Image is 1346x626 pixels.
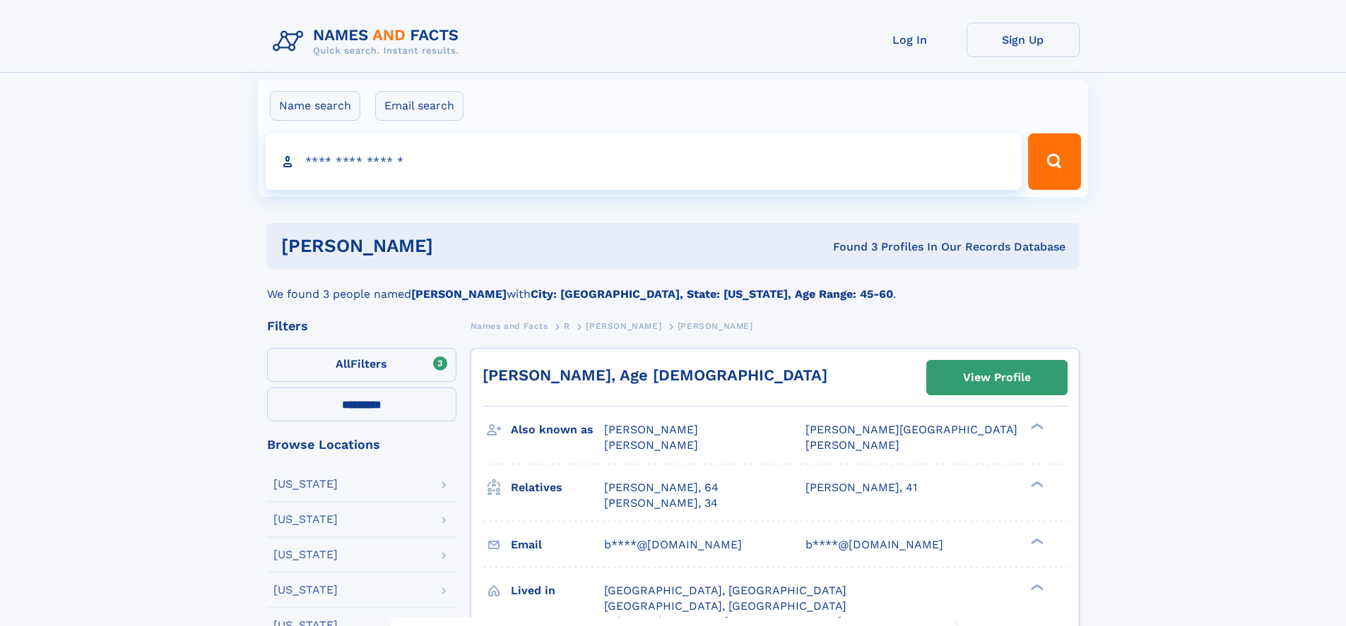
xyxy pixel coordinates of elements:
[511,579,604,603] h3: Lived in
[604,495,718,511] a: [PERSON_NAME], 34
[270,91,360,121] label: Name search
[483,366,827,384] a: [PERSON_NAME], Age [DEMOGRAPHIC_DATA]
[266,133,1022,190] input: search input
[531,287,893,301] b: City: [GEOGRAPHIC_DATA], State: [US_STATE], Age Range: 45-60
[1027,536,1044,546] div: ❯
[267,348,456,382] label: Filters
[586,317,661,335] a: [PERSON_NAME]
[633,239,1065,255] div: Found 3 Profiles In Our Records Database
[604,599,846,613] span: [GEOGRAPHIC_DATA], [GEOGRAPHIC_DATA]
[963,361,1031,394] div: View Profile
[511,533,604,557] h3: Email
[267,320,456,332] div: Filters
[267,23,471,61] img: Logo Names and Facts
[273,478,338,490] div: [US_STATE]
[805,438,899,452] span: [PERSON_NAME]
[375,91,464,121] label: Email search
[586,321,661,331] span: [PERSON_NAME]
[564,317,570,335] a: R
[267,269,1080,303] div: We found 3 people named with .
[273,514,338,525] div: [US_STATE]
[604,480,719,495] a: [PERSON_NAME], 64
[564,321,570,331] span: R
[511,476,604,500] h3: Relatives
[805,480,917,495] a: [PERSON_NAME], 41
[604,423,698,436] span: [PERSON_NAME]
[1027,582,1044,591] div: ❯
[281,237,633,255] h1: [PERSON_NAME]
[267,438,456,451] div: Browse Locations
[1028,133,1080,190] button: Search Button
[273,549,338,560] div: [US_STATE]
[604,438,698,452] span: [PERSON_NAME]
[411,287,507,301] b: [PERSON_NAME]
[854,23,967,57] a: Log In
[336,357,350,371] span: All
[604,584,846,597] span: [GEOGRAPHIC_DATA], [GEOGRAPHIC_DATA]
[1027,479,1044,488] div: ❯
[1027,422,1044,431] div: ❯
[273,584,338,596] div: [US_STATE]
[805,423,1017,436] span: [PERSON_NAME][GEOGRAPHIC_DATA]
[927,361,1067,395] a: View Profile
[967,23,1080,57] a: Sign Up
[471,317,548,335] a: Names and Facts
[678,321,753,331] span: [PERSON_NAME]
[511,418,604,442] h3: Also known as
